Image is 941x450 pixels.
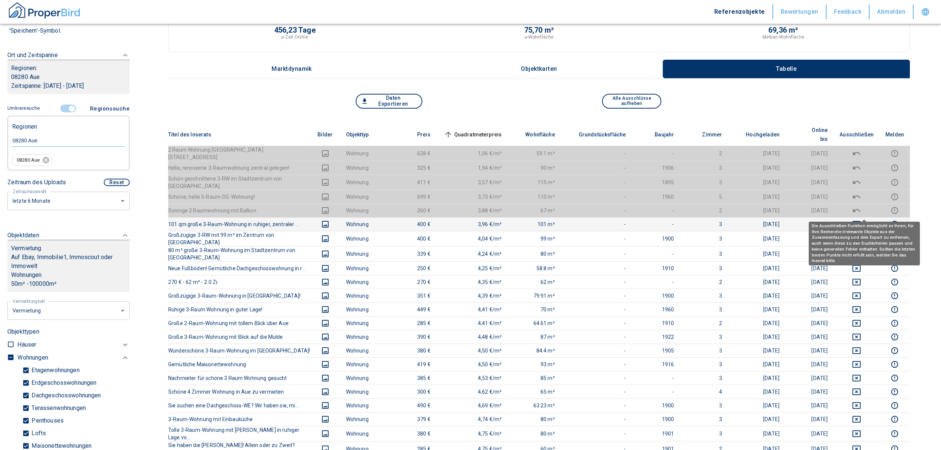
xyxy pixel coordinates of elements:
button: images [316,415,334,424]
td: [DATE] [728,190,785,204]
button: deselect this listing [839,192,874,201]
div: letzte 6 Monate [7,301,130,320]
td: 84.4 m² [508,344,561,357]
th: Titel des Inserats [168,123,310,146]
td: - [632,385,680,398]
button: deselect this listing [839,291,874,300]
th: Ausschließen [834,123,880,146]
td: - [632,275,680,289]
td: 101 m² [508,217,561,231]
p: Auf Ebay, Immobilie1, Immoscout oder Immowelt [11,253,126,271]
td: [DATE] [785,289,834,302]
button: deselect this listing [839,163,874,172]
td: [DATE] [728,261,785,275]
td: [DATE] [728,204,785,217]
button: Daten Exportieren [356,94,422,109]
td: - [561,385,632,398]
td: 1910 [632,316,680,330]
td: [DATE] [785,261,834,275]
button: deselect this listing [839,264,874,273]
button: images [316,234,334,243]
td: [DATE] [785,275,834,289]
td: [DATE] [728,146,785,161]
td: [DATE] [728,217,785,231]
td: 65 m² [508,385,561,398]
td: 93 m² [508,357,561,371]
button: report this listing [885,178,904,187]
td: - [561,231,632,246]
td: [DATE] [785,246,834,261]
span: Online bis [791,126,828,143]
p: Objektkarten [521,66,558,72]
td: 628 € [388,146,436,161]
td: 390 € [388,330,436,344]
td: 4,53 €/m² [436,371,508,385]
button: report this listing [885,278,904,287]
span: Hochgeladen [734,130,779,139]
button: deselect this listing [839,178,874,187]
span: Objekttyp [346,130,380,139]
td: 4,41 €/m² [436,302,508,316]
td: Wohnung [340,302,388,316]
button: images [316,332,334,341]
span: Wohnfläche [513,130,555,139]
img: ProperBird Logo and Home Button [7,1,82,20]
p: ⌀-Zeit Online [281,34,308,40]
td: 70 m² [508,302,561,316]
p: Objektdaten [7,231,39,240]
div: letzte 6 Monate [7,191,130,211]
p: Regionen : [11,64,126,73]
td: Wohnung [340,344,388,357]
td: Wohnung [340,204,388,217]
td: [DATE] [728,289,785,302]
td: 87 m² [508,330,561,344]
td: 3 [680,357,728,371]
td: 3,96 €/m² [436,217,508,231]
td: 58.8 m² [508,261,561,275]
button: report this listing [885,332,904,341]
td: - [561,204,632,217]
td: 115 m² [508,175,561,190]
td: Wohnung [340,371,388,385]
td: - [561,289,632,302]
td: - [561,330,632,344]
td: 2 [680,316,728,330]
button: images [316,192,334,201]
td: 59.1 m² [508,146,561,161]
span: Grundstücksfläche [567,130,626,139]
th: Große 2-Raum-Wohnung mit tollem Blick über Aue [168,316,310,330]
p: Häuser [17,340,36,349]
button: report this listing [885,264,904,273]
td: Wohnung [340,385,388,398]
td: - [561,261,632,275]
td: - [561,371,632,385]
td: 4 [680,385,728,398]
button: report this listing [885,374,904,383]
button: images [316,346,334,355]
button: report this listing [885,192,904,201]
td: 1,94 €/m² [436,161,508,175]
td: 3 [680,344,728,357]
td: Wohnung [340,231,388,246]
p: 456,23 Tage [274,26,316,34]
td: 4,39 €/m² [436,289,508,302]
td: 80 m² [508,246,561,261]
button: deselect this listing [839,346,874,355]
td: 1900 [632,289,680,302]
button: Reset [104,179,130,186]
p: Zeitspanne: [DATE] - [DATE] [11,82,126,90]
button: deselect this listing [839,401,874,410]
td: Wohnung [340,217,388,231]
td: - [561,146,632,161]
p: 08280 Aue [11,73,126,82]
button: deselect this listing [839,206,874,215]
button: report this listing [885,305,904,314]
td: 5 [680,190,728,204]
th: Nachmieter für schöne 3 Raum Wohnung gesucht [168,371,310,385]
th: Helle, renovierte 3-Raumwohnung zentral gelegen! [168,161,310,175]
td: 4,50 €/m² [436,357,508,371]
p: Vermietung [11,244,41,253]
td: Wohnung [340,316,388,330]
td: [DATE] [785,330,834,344]
button: Bewertungen [773,4,827,19]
